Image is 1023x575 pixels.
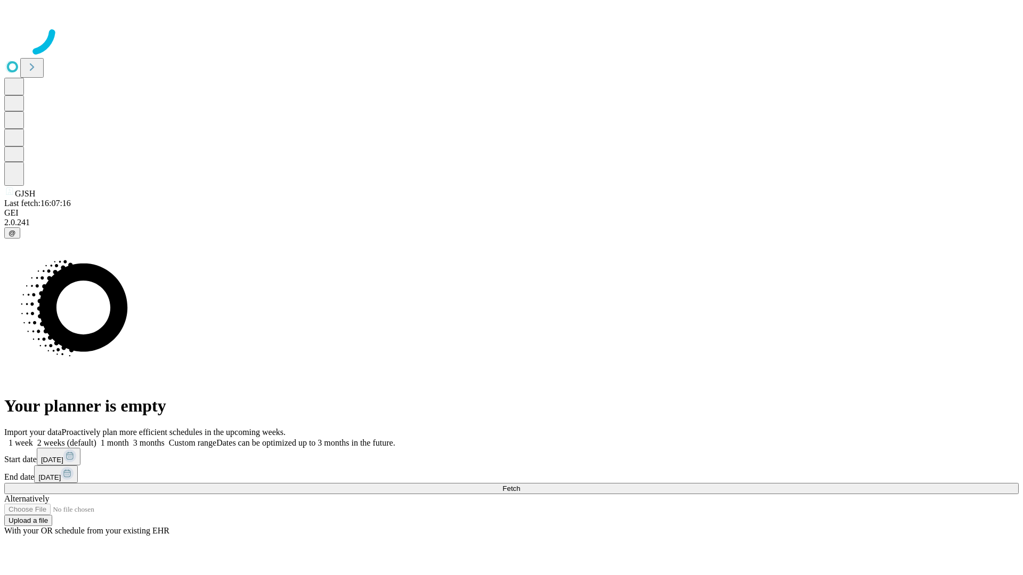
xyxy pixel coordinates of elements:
[62,428,286,437] span: Proactively plan more efficient schedules in the upcoming weeks.
[38,473,61,481] span: [DATE]
[9,229,16,237] span: @
[4,448,1019,465] div: Start date
[4,428,62,437] span: Import your data
[101,438,129,447] span: 1 month
[34,465,78,483] button: [DATE]
[4,396,1019,416] h1: Your planner is empty
[133,438,165,447] span: 3 months
[9,438,33,447] span: 1 week
[4,218,1019,227] div: 2.0.241
[216,438,395,447] span: Dates can be optimized up to 3 months in the future.
[4,494,49,503] span: Alternatively
[4,526,169,535] span: With your OR schedule from your existing EHR
[4,208,1019,218] div: GEI
[4,227,20,239] button: @
[15,189,35,198] span: GJSH
[37,438,96,447] span: 2 weeks (default)
[37,448,80,465] button: [DATE]
[169,438,216,447] span: Custom range
[4,199,71,208] span: Last fetch: 16:07:16
[502,484,520,492] span: Fetch
[41,456,63,464] span: [DATE]
[4,483,1019,494] button: Fetch
[4,465,1019,483] div: End date
[4,515,52,526] button: Upload a file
